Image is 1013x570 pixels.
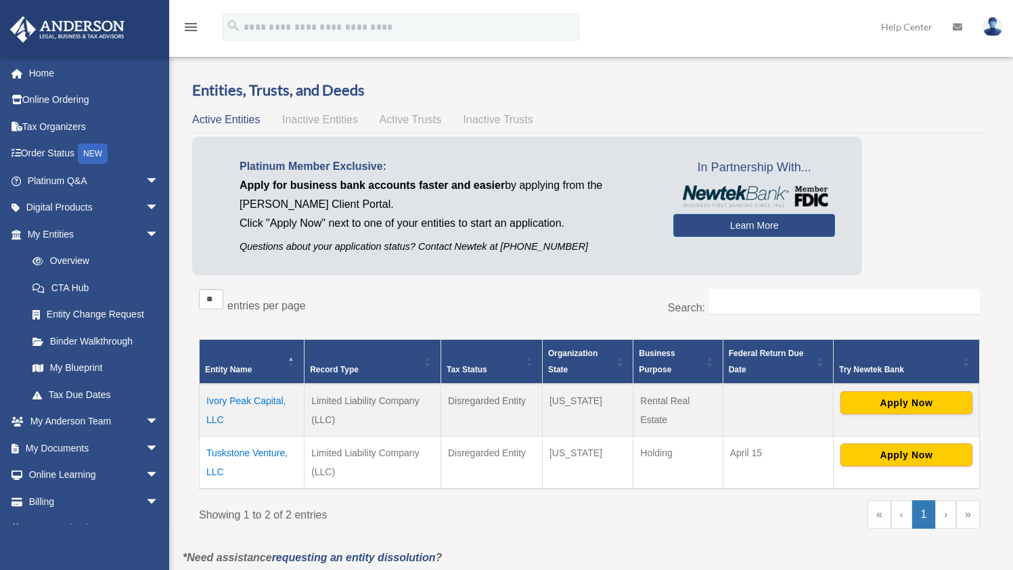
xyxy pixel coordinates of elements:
[9,60,179,87] a: Home
[282,114,358,125] span: Inactive Entities
[9,87,179,114] a: Online Ordering
[305,339,441,384] th: Record Type: Activate to sort
[464,114,533,125] span: Inactive Trusts
[145,167,173,195] span: arrow_drop_down
[9,221,173,248] a: My Entitiesarrow_drop_down
[305,436,441,489] td: Limited Liability Company (LLC)
[19,301,173,328] a: Entity Change Request
[9,408,179,435] a: My Anderson Teamarrow_drop_down
[192,114,260,125] span: Active Entities
[145,408,173,436] span: arrow_drop_down
[956,500,980,529] a: Last
[310,365,359,374] span: Record Type
[633,436,723,489] td: Holding
[240,179,505,191] span: Apply for business bank accounts faster and easier
[729,349,804,374] span: Federal Return Due Date
[19,328,173,355] a: Binder Walkthrough
[145,221,173,248] span: arrow_drop_down
[668,302,705,313] label: Search:
[723,436,833,489] td: April 15
[240,214,653,233] p: Click "Apply Now" next to one of your entities to start an application.
[542,339,633,384] th: Organization State: Activate to sort
[145,194,173,222] span: arrow_drop_down
[891,500,912,529] a: Previous
[983,17,1003,37] img: User Pic
[145,488,173,516] span: arrow_drop_down
[19,274,173,301] a: CTA Hub
[9,113,179,140] a: Tax Organizers
[935,500,956,529] a: Next
[200,436,305,489] td: Tuskstone Venture, LLC
[145,462,173,489] span: arrow_drop_down
[6,16,129,43] img: Anderson Advisors Platinum Portal
[723,339,833,384] th: Federal Return Due Date: Activate to sort
[380,114,442,125] span: Active Trusts
[145,435,173,462] span: arrow_drop_down
[680,185,828,207] img: NewtekBankLogoSM.png
[839,361,959,378] div: Try Newtek Bank
[240,238,653,255] p: Questions about your application status? Contact Newtek at [PHONE_NUMBER]
[9,515,179,542] a: Events Calendar
[441,384,542,437] td: Disregarded Entity
[639,349,675,374] span: Business Purpose
[19,381,173,408] a: Tax Due Dates
[868,500,891,529] a: First
[199,500,579,525] div: Showing 1 to 2 of 2 entries
[441,436,542,489] td: Disregarded Entity
[183,24,199,35] a: menu
[19,248,166,275] a: Overview
[441,339,542,384] th: Tax Status: Activate to sort
[9,462,179,489] a: Online Learningarrow_drop_down
[633,384,723,437] td: Rental Real Estate
[9,435,179,462] a: My Documentsarrow_drop_down
[9,194,179,221] a: Digital Productsarrow_drop_down
[9,140,179,168] a: Order StatusNEW
[673,214,835,237] a: Learn More
[183,19,199,35] i: menu
[833,339,979,384] th: Try Newtek Bank : Activate to sort
[183,552,442,563] em: *Need assistance ?
[200,339,305,384] th: Entity Name: Activate to invert sorting
[272,552,436,563] a: requesting an entity dissolution
[9,488,179,515] a: Billingarrow_drop_down
[226,18,241,33] i: search
[548,349,598,374] span: Organization State
[240,157,653,176] p: Platinum Member Exclusive:
[200,384,305,437] td: Ivory Peak Capital, LLC
[9,167,179,194] a: Platinum Q&Aarrow_drop_down
[78,144,108,164] div: NEW
[673,157,835,179] span: In Partnership With...
[840,391,972,414] button: Apply Now
[305,384,441,437] td: Limited Liability Company (LLC)
[542,436,633,489] td: [US_STATE]
[633,339,723,384] th: Business Purpose: Activate to sort
[205,365,252,374] span: Entity Name
[192,80,987,101] h3: Entities, Trusts, and Deeds
[542,384,633,437] td: [US_STATE]
[240,176,653,214] p: by applying from the [PERSON_NAME] Client Portal.
[227,300,306,311] label: entries per page
[912,500,936,529] a: 1
[19,355,173,382] a: My Blueprint
[840,443,972,466] button: Apply Now
[447,365,487,374] span: Tax Status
